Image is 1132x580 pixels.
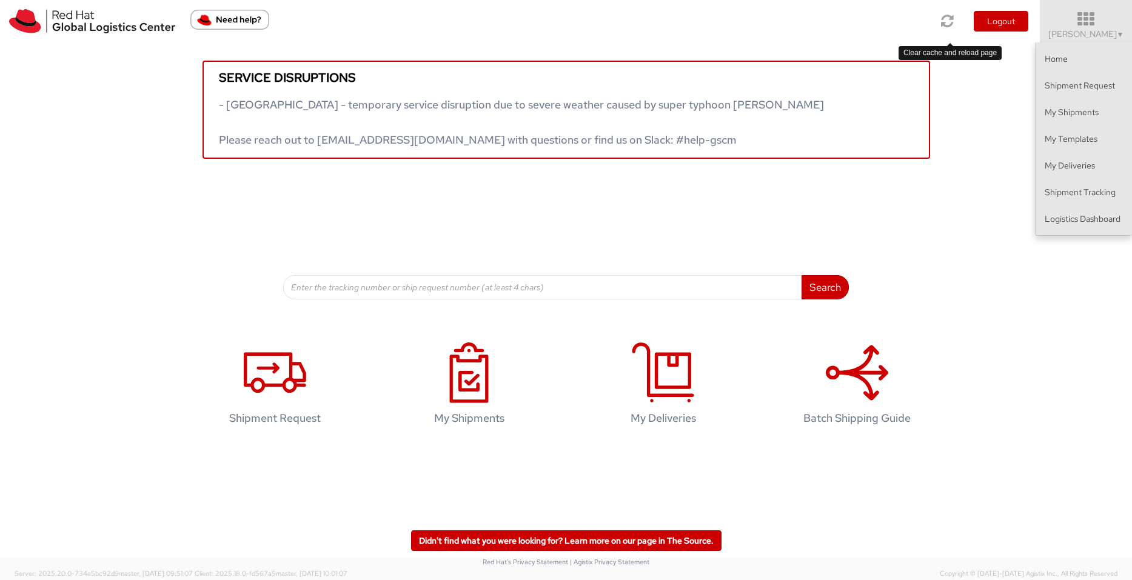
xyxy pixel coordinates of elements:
[219,98,824,147] span: - [GEOGRAPHIC_DATA] - temporary service disruption due to severe weather caused by super typhoon ...
[391,412,548,424] h4: My Shipments
[203,61,930,159] a: Service disruptions - [GEOGRAPHIC_DATA] - temporary service disruption due to severe weather caus...
[184,330,366,443] a: Shipment Request
[1036,45,1132,72] a: Home
[585,412,742,424] h4: My Deliveries
[1036,99,1132,125] a: My Shipments
[940,569,1117,579] span: Copyright © [DATE]-[DATE] Agistix Inc., All Rights Reserved
[197,412,353,424] h4: Shipment Request
[9,9,175,33] img: rh-logistics-00dfa346123c4ec078e1.svg
[899,46,1002,60] div: Clear cache and reload page
[15,569,193,578] span: Server: 2025.20.0-734e5bc92d9
[779,412,936,424] h4: Batch Shipping Guide
[974,11,1028,32] button: Logout
[572,330,754,443] a: My Deliveries
[802,275,849,299] button: Search
[378,330,560,443] a: My Shipments
[1036,125,1132,152] a: My Templates
[219,71,914,84] h5: Service disruptions
[483,558,568,566] a: Red Hat's Privacy Statement
[1036,179,1132,205] a: Shipment Tracking
[283,275,803,299] input: Enter the tracking number or ship request number (at least 4 chars)
[411,530,722,551] a: Didn't find what you were looking for? Learn more on our page in The Source.
[195,569,347,578] span: Client: 2025.18.0-fd567a5
[1117,30,1124,39] span: ▼
[276,569,347,578] span: master, [DATE] 10:01:07
[570,558,649,566] a: | Agistix Privacy Statement
[1036,72,1132,99] a: Shipment Request
[1036,152,1132,179] a: My Deliveries
[190,10,269,30] button: Need help?
[1036,205,1132,232] a: Logistics Dashboard
[119,569,193,578] span: master, [DATE] 09:51:07
[1048,28,1124,39] span: [PERSON_NAME]
[766,330,948,443] a: Batch Shipping Guide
